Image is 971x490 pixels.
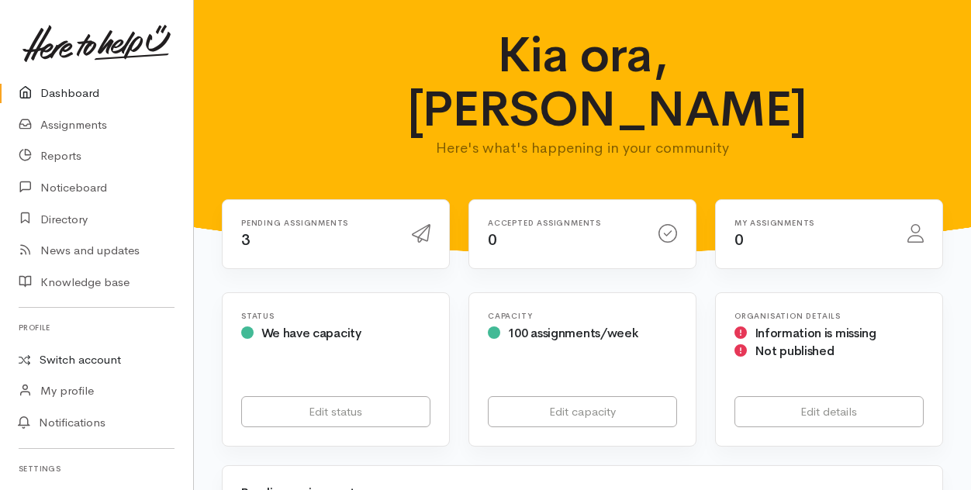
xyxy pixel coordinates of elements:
a: Edit capacity [488,396,677,428]
span: 0 [734,230,744,250]
h6: Profile [19,317,175,338]
span: 3 [241,230,251,250]
h6: Accepted assignments [488,219,640,227]
h6: Capacity [488,312,677,320]
h6: Status [241,312,430,320]
p: Here's what's happening in your community [407,137,758,159]
h6: My assignments [734,219,889,227]
span: Not published [755,343,835,359]
span: 100 assignments/week [508,325,638,341]
h6: Pending assignments [241,219,393,227]
h1: Kia ora, [PERSON_NAME] [407,28,758,137]
span: 0 [488,230,497,250]
span: We have capacity [261,325,361,341]
a: Edit details [734,396,924,428]
span: Information is missing [755,325,876,341]
h6: Settings [19,458,175,479]
a: Edit status [241,396,430,428]
h6: Organisation Details [734,312,924,320]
